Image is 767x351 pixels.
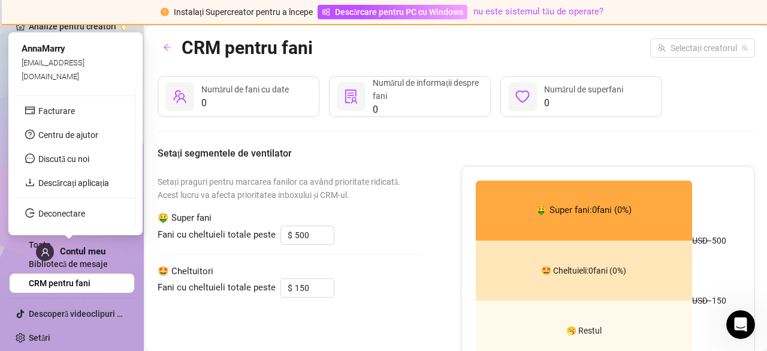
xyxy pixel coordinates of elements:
[741,44,748,52] span: echipă
[173,89,187,104] span: echipă
[544,85,623,94] font: Numărul de superfani
[38,106,75,116] a: Facturare
[612,266,617,275] font: 0
[29,278,90,288] a: CRM pentru fani
[68,7,87,26] div: Imagine de profil pentru Tanya
[29,309,138,319] a: Descoperă videoclipuri virale
[92,5,167,15] font: 🌟 Supercreator
[373,78,479,101] font: Numărul de informații despre fani
[8,5,31,28] button: întoarce-te
[22,43,65,54] font: AnnaMarry
[158,148,292,159] font: Setați segmentele de ventilator
[22,58,84,80] font: [EMAIL_ADDRESS][DOMAIN_NAME]
[201,97,207,109] font: 0
[692,236,726,245] font: 500 USD
[158,282,276,293] font: Fani cu cheltuieli totale peste
[50,44,189,65] font: Întreabă-ne orice sau împărtășește-ne feedback-ul tău :)
[515,89,530,104] span: inimă
[158,212,212,223] font: 🤑 Super fani
[174,7,313,17] font: Instalați Supercreator pentru a începe
[201,85,289,94] font: Numărul de fani cu date
[184,259,194,269] button: Selector de emoji-uri
[210,5,232,26] div: Aproape
[335,7,463,17] font: Descărcare pentru PC cu Windows
[592,205,597,215] font: 0
[617,205,622,215] font: 0
[536,205,592,215] font: 🤑 Super fani:
[617,266,626,275] font: %)
[593,266,612,275] font: fani (
[101,16,144,25] font: Câteva ore
[541,266,588,275] font: 🤩 Cheltuieli:
[13,224,227,245] textarea: Mesaj…
[161,8,169,16] span: cerc de exclamații
[588,266,593,275] font: 0
[20,193,220,224] input: Adresa dvs. de e-mail
[473,6,603,17] a: nu este sistemul tău de operare?
[692,296,726,305] font: 150 USD
[163,43,171,52] span: săgeată-stânga
[74,10,81,22] font: T.
[544,97,549,109] font: 0
[597,205,617,215] font: fani (
[38,154,89,164] font: Discută cu noi
[373,104,378,115] font: 0
[38,209,85,218] a: Deconectare
[25,154,35,163] span: mesaj
[726,310,755,339] iframe: Chat live prin intercom
[38,178,109,188] a: Descărcați aplicația
[41,248,50,257] span: utilizator
[29,17,125,36] a: Analize pentru creatori cerc de exclamații
[322,8,330,16] span: ferestre
[566,326,602,335] font: 🥱 Restul
[29,333,50,343] a: Setări
[158,229,276,240] font: Fani cu cheltuieli totale peste
[344,89,358,104] span: soluţie
[182,37,313,58] font: CRM pentru fani
[29,240,51,250] a: Toate
[295,279,334,297] input: 150
[38,130,98,140] a: Centru de ajutor
[34,7,53,26] div: Imagine de profil pentru Nir
[203,254,222,274] button: Trimite un mesaj…
[295,226,334,244] input: 500
[51,7,70,26] img: Imagine de profil pentru Giselle
[60,246,105,257] font: Contul meu
[622,205,632,215] font: %)
[16,204,135,223] li: Deconectare
[158,177,400,200] font: Setați praguri pentru marcarea fanilor ca având prioritate ridicată. Acest lucru va afecta priori...
[158,266,213,277] font: 🤩 Cheltuitori
[318,5,467,19] a: Descărcare pentru PC cu Windows
[40,10,47,22] font: N
[29,259,108,269] a: Bibliotecă de mesaje
[16,101,135,121] li: Facturare
[188,5,210,28] button: Acasă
